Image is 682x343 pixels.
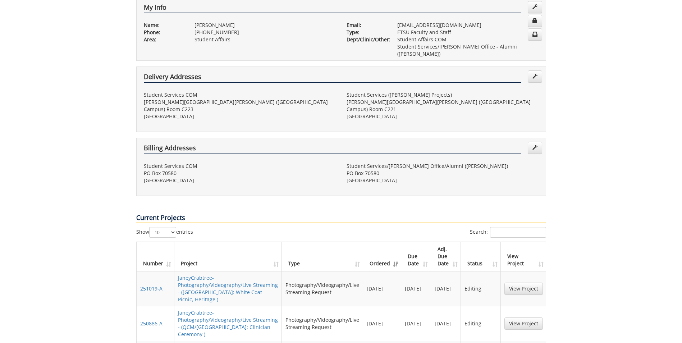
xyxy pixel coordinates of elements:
[144,4,521,13] h4: My Info
[528,15,542,27] a: Change Password
[178,309,278,338] a: JaneyCrabtree-Photography/Videography/Live Streaming - (QCM/[GEOGRAPHIC_DATA]: Clinician Ceremony )
[347,91,539,99] p: Student Services ([PERSON_NAME] Projects)
[174,242,282,271] th: Project: activate to sort column ascending
[347,170,539,177] p: PO Box 70580
[144,29,184,36] p: Phone:
[528,70,542,83] a: Edit Addresses
[144,177,336,184] p: [GEOGRAPHIC_DATA]
[144,145,521,154] h4: Billing Addresses
[363,242,401,271] th: Ordered: activate to sort column ascending
[347,177,539,184] p: [GEOGRAPHIC_DATA]
[528,28,542,41] a: Change Communication Preferences
[431,271,461,306] td: [DATE]
[490,227,546,238] input: Search:
[397,22,539,29] p: [EMAIL_ADDRESS][DOMAIN_NAME]
[363,271,401,306] td: [DATE]
[144,22,184,29] p: Name:
[136,213,546,223] p: Current Projects
[347,29,386,36] p: Type:
[431,306,461,341] td: [DATE]
[178,274,278,303] a: JaneyCrabtree-Photography/Videography/Live Streaming - ([GEOGRAPHIC_DATA]: White Coat Picnic, Her...
[504,283,543,295] a: View Project
[347,99,539,113] p: [PERSON_NAME][GEOGRAPHIC_DATA][PERSON_NAME] ([GEOGRAPHIC_DATA] Campus) Room C221
[470,227,546,238] label: Search:
[282,271,363,306] td: Photography/Videography/Live Streaming Request
[347,36,386,43] p: Dept/Clinic/Other:
[528,1,542,13] a: Edit Info
[144,113,336,120] p: [GEOGRAPHIC_DATA]
[397,43,539,58] p: Student Services/[PERSON_NAME] Office - Alumni ([PERSON_NAME])
[144,36,184,43] p: Area:
[501,242,546,271] th: View Project: activate to sort column ascending
[144,99,336,113] p: [PERSON_NAME][GEOGRAPHIC_DATA][PERSON_NAME] ([GEOGRAPHIC_DATA] Campus) Room C223
[144,170,336,177] p: PO Box 70580
[347,163,539,170] p: Student Services/[PERSON_NAME] Office/Alumni ([PERSON_NAME])
[504,317,543,330] a: View Project
[461,271,500,306] td: Editing
[194,29,336,36] p: [PHONE_NUMBER]
[431,242,461,271] th: Adj. Due Date: activate to sort column ascending
[347,113,539,120] p: [GEOGRAPHIC_DATA]
[528,142,542,154] a: Edit Addresses
[461,242,500,271] th: Status: activate to sort column ascending
[461,306,500,341] td: Editing
[140,320,163,327] a: 250886-A
[401,271,431,306] td: [DATE]
[347,22,386,29] p: Email:
[401,242,431,271] th: Due Date: activate to sort column ascending
[194,36,336,43] p: Student Affairs
[363,306,401,341] td: [DATE]
[149,227,176,238] select: Showentries
[401,306,431,341] td: [DATE]
[194,22,336,29] p: [PERSON_NAME]
[137,242,174,271] th: Number: activate to sort column ascending
[282,242,363,271] th: Type: activate to sort column ascending
[140,285,163,292] a: 251019-A
[397,36,539,43] p: Student Affairs COM
[282,306,363,341] td: Photography/Videography/Live Streaming Request
[144,91,336,99] p: Student Services COM
[136,227,193,238] label: Show entries
[144,163,336,170] p: Student Services COM
[144,73,521,83] h4: Delivery Addresses
[397,29,539,36] p: ETSU Faculty and Staff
